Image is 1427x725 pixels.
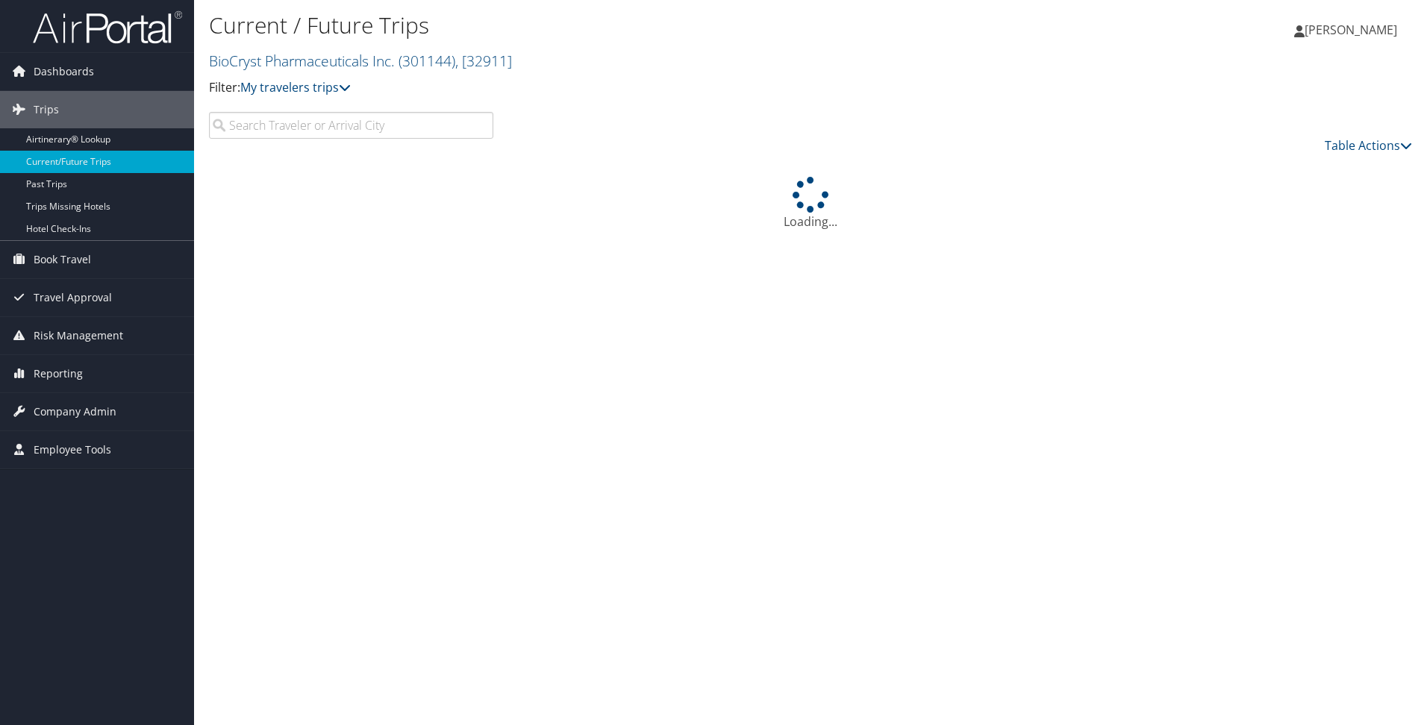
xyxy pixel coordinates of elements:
[34,53,94,90] span: Dashboards
[209,78,1011,98] p: Filter:
[455,51,512,71] span: , [ 32911 ]
[209,177,1412,230] div: Loading...
[34,241,91,278] span: Book Travel
[34,355,83,392] span: Reporting
[34,279,112,316] span: Travel Approval
[34,393,116,430] span: Company Admin
[34,91,59,128] span: Trips
[209,112,493,139] input: Search Traveler or Arrival City
[34,431,111,468] span: Employee Tools
[1305,22,1397,38] span: [PERSON_NAME]
[209,51,512,71] a: BioCryst Pharmaceuticals Inc.
[34,317,123,354] span: Risk Management
[209,10,1011,41] h1: Current / Future Trips
[1325,137,1412,154] a: Table Actions
[33,10,182,45] img: airportal-logo.png
[1294,7,1412,52] a: [PERSON_NAME]
[399,51,455,71] span: ( 301144 )
[240,79,351,95] a: My travelers trips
